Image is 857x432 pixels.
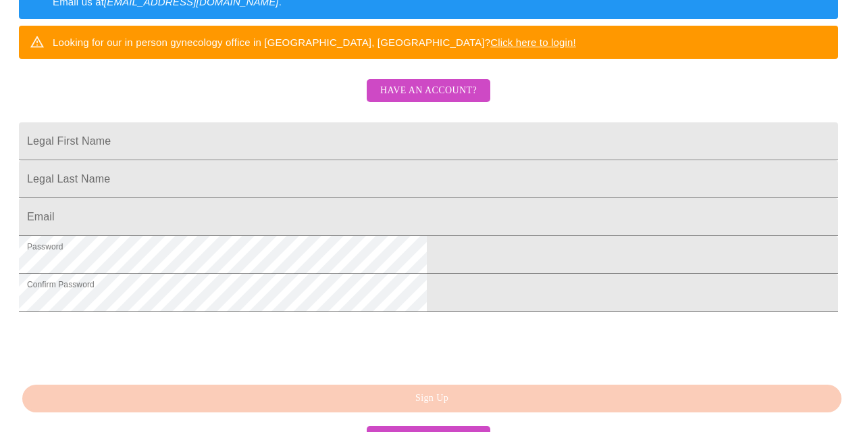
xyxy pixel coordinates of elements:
[53,30,576,55] div: Looking for our in person gynecology office in [GEOGRAPHIC_DATA], [GEOGRAPHIC_DATA]?
[380,82,477,99] span: Have an account?
[490,37,576,48] a: Click here to login!
[363,94,494,105] a: Have an account?
[367,79,490,103] button: Have an account?
[19,318,224,371] iframe: reCAPTCHA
